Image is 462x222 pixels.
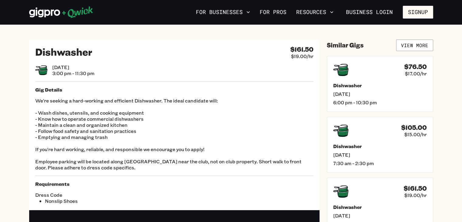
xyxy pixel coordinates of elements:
[291,53,313,59] span: $19.00/hr
[327,117,433,173] a: $105.00$15.00/hrDishwasher[DATE]7:30 am - 2:30 pm
[35,46,92,58] h2: Dishwasher
[294,7,336,17] button: Resources
[333,82,427,88] h5: Dishwasher
[52,64,94,70] span: [DATE]
[35,181,313,187] h5: Requirements
[35,98,313,171] p: We're seeking a hard-working and efficient Dishwasher. The ideal candidate will: - Wash dishes, u...
[333,91,427,97] span: [DATE]
[404,192,427,198] span: $19.00/hr
[257,7,289,17] a: For Pros
[290,46,313,53] h4: $161.50
[333,152,427,158] span: [DATE]
[404,131,427,137] span: $15.00/hr
[403,6,433,19] button: Signup
[52,70,94,76] span: 3:00 pm - 11:30 pm
[396,40,433,51] a: View More
[401,124,427,131] h4: $105.00
[193,7,252,17] button: For Businesses
[404,185,427,192] h4: $161.50
[404,63,427,71] h4: $76.50
[333,143,427,149] h5: Dishwasher
[333,213,427,219] span: [DATE]
[35,87,313,93] h5: Gig Details
[333,99,427,106] span: 6:00 pm - 10:30 pm
[45,198,174,204] li: Nonslip Shoes
[341,6,398,19] a: Business Login
[333,160,427,166] span: 7:30 am - 2:30 pm
[327,56,433,112] a: $76.50$17.00/hrDishwasher[DATE]6:00 pm - 10:30 pm
[35,192,174,198] span: Dress Code
[405,71,427,77] span: $17.00/hr
[333,204,427,210] h5: Dishwasher
[327,41,364,49] h4: Similar Gigs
